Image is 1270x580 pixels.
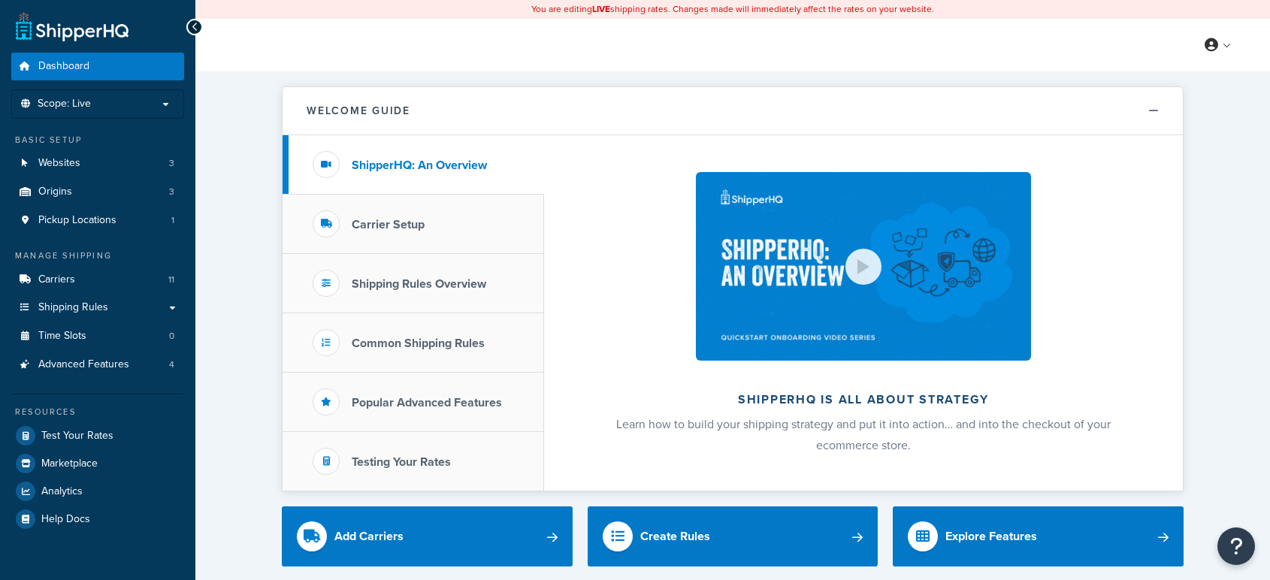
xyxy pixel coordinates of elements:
[11,266,184,294] li: Carriers
[11,249,184,262] div: Manage Shipping
[41,458,98,470] span: Marketplace
[334,526,404,547] div: Add Carriers
[352,455,451,469] h3: Testing Your Rates
[41,513,90,526] span: Help Docs
[168,273,174,286] span: 11
[11,134,184,147] div: Basic Setup
[11,422,184,449] a: Test Your Rates
[640,526,710,547] div: Create Rules
[11,266,184,294] a: Carriers11
[38,60,89,73] span: Dashboard
[11,322,184,350] li: Time Slots
[11,207,184,234] li: Pickup Locations
[11,351,184,379] li: Advanced Features
[592,2,610,16] b: LIVE
[169,186,174,198] span: 3
[11,207,184,234] a: Pickup Locations1
[352,218,425,231] h3: Carrier Setup
[11,506,184,533] a: Help Docs
[352,396,502,409] h3: Popular Advanced Features
[352,337,485,350] h3: Common Shipping Rules
[352,159,487,172] h3: ShipperHQ: An Overview
[616,415,1111,454] span: Learn how to build your shipping strategy and put it into action… and into the checkout of your e...
[11,351,184,379] a: Advanced Features4
[38,157,80,170] span: Websites
[38,98,91,110] span: Scope: Live
[41,485,83,498] span: Analytics
[307,105,410,116] h2: Welcome Guide
[38,358,129,371] span: Advanced Features
[11,178,184,206] li: Origins
[11,406,184,418] div: Resources
[282,506,573,566] a: Add Carriers
[584,393,1143,406] h2: ShipperHQ is all about strategy
[171,214,174,227] span: 1
[945,526,1037,547] div: Explore Features
[352,277,486,291] h3: Shipping Rules Overview
[169,330,174,343] span: 0
[1217,527,1255,565] button: Open Resource Center
[41,430,113,443] span: Test Your Rates
[11,150,184,177] li: Websites
[11,294,184,322] a: Shipping Rules
[283,87,1183,135] button: Welcome Guide
[169,358,174,371] span: 4
[11,450,184,477] a: Marketplace
[38,330,86,343] span: Time Slots
[588,506,878,566] a: Create Rules
[11,53,184,80] a: Dashboard
[11,178,184,206] a: Origins3
[696,172,1031,361] img: ShipperHQ is all about strategy
[11,150,184,177] a: Websites3
[169,157,174,170] span: 3
[38,186,72,198] span: Origins
[38,214,116,227] span: Pickup Locations
[38,301,108,314] span: Shipping Rules
[893,506,1184,566] a: Explore Features
[11,478,184,505] a: Analytics
[11,322,184,350] a: Time Slots0
[38,273,75,286] span: Carriers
